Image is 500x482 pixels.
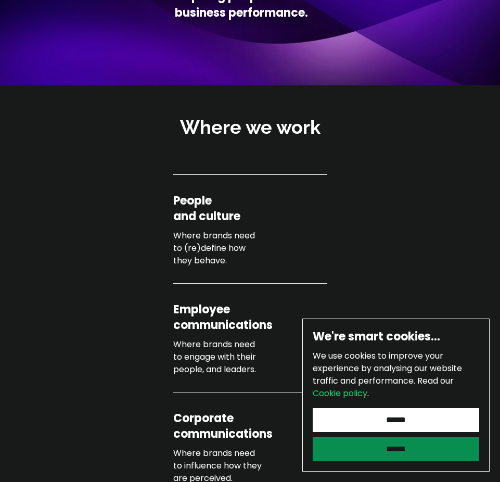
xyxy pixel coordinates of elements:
h2: Where we work [180,115,320,140]
h4: People and culture [173,193,240,224]
a: Cookie policy [313,387,367,399]
h4: Corporate communications [173,411,273,442]
span: Read our . [313,375,454,399]
p: Where brands need to engage with their people, and leaders. [173,338,309,376]
h4: Employee communications [173,302,273,333]
p: We use cookies to improve your experience by analysing our website traffic and performance. [313,350,479,400]
h6: We're smart cookies… [313,329,479,345]
p: Where brands need to (re)define how they behave. [173,230,309,267]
